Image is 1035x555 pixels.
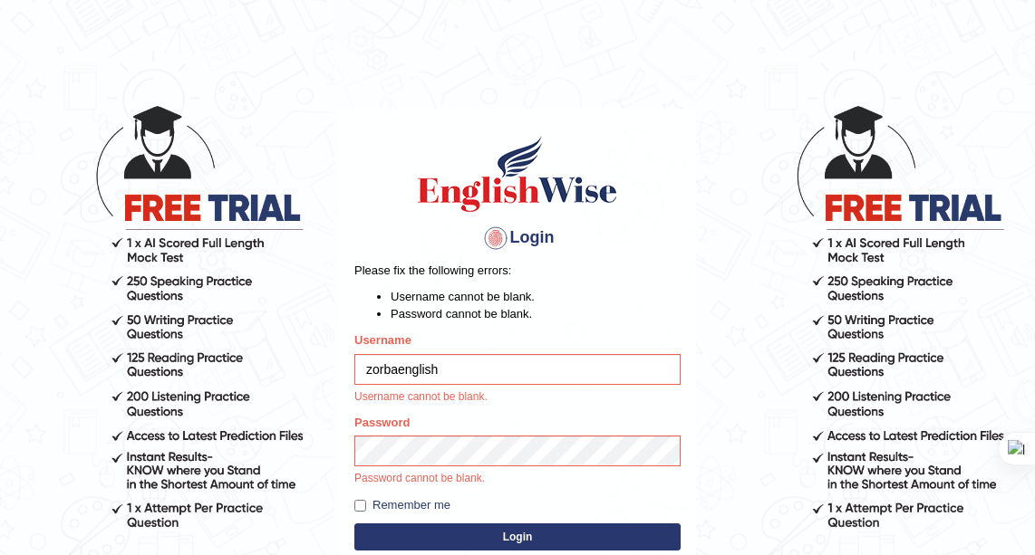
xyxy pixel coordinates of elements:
[354,523,681,550] button: Login
[354,224,681,253] h4: Login
[354,414,410,431] label: Password
[354,389,681,406] p: Username cannot be blank.
[354,331,411,349] label: Username
[354,262,681,279] p: Please fix the following errors:
[391,305,681,322] li: Password cannot be blank.
[414,133,621,215] img: Logo of English Wise sign in for intelligent practice with AI
[354,471,681,487] p: Password cannot be blank.
[354,500,366,512] input: Remember me
[391,288,681,305] li: Username cannot be blank.
[354,496,450,514] label: Remember me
